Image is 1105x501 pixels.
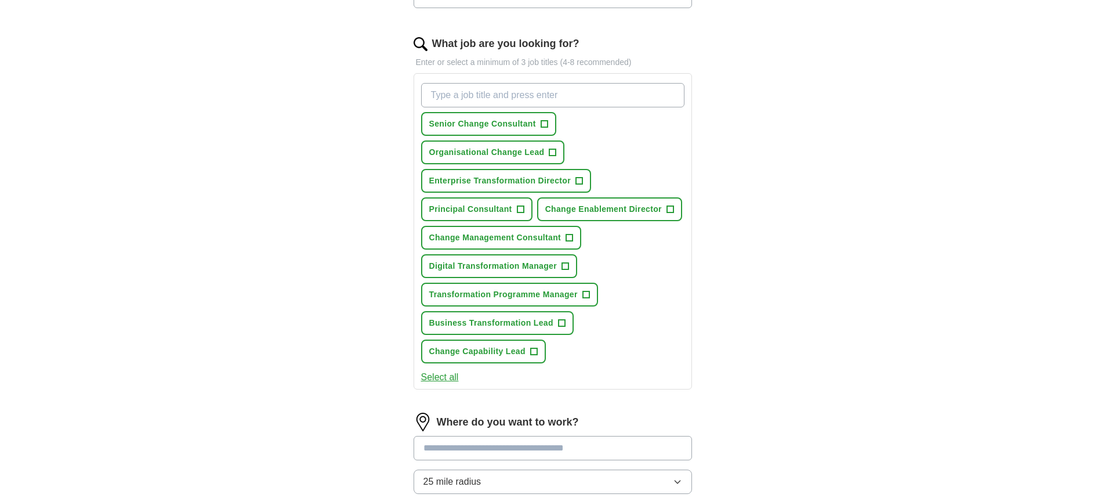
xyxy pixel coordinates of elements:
span: 25 mile radius [423,475,481,489]
p: Enter or select a minimum of 3 job titles (4-8 recommended) [414,56,692,69]
span: Transformation Programme Manager [429,289,578,301]
span: Organisational Change Lead [429,146,545,158]
button: Organisational Change Lead [421,140,565,164]
span: Change Management Consultant [429,232,561,244]
span: Principal Consultant [429,203,512,215]
img: location.png [414,413,432,431]
button: Change Management Consultant [421,226,582,250]
span: Senior Change Consultant [429,118,536,130]
button: Business Transformation Lead [421,311,574,335]
span: Digital Transformation Manager [429,260,557,272]
button: Change Enablement Director [537,197,682,221]
span: Enterprise Transformation Director [429,175,571,187]
label: What job are you looking for? [432,36,579,52]
button: 25 mile radius [414,470,692,494]
span: Business Transformation Lead [429,317,553,329]
span: Change Enablement Director [545,203,662,215]
button: Principal Consultant [421,197,532,221]
button: Digital Transformation Manager [421,254,578,278]
input: Type a job title and press enter [421,83,684,107]
img: search.png [414,37,427,51]
button: Enterprise Transformation Director [421,169,592,193]
button: Select all [421,370,459,384]
span: Change Capability Lead [429,345,526,358]
button: Change Capability Lead [421,340,546,363]
label: Where do you want to work? [437,415,579,430]
button: Senior Change Consultant [421,112,556,136]
button: Transformation Programme Manager [421,283,598,307]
